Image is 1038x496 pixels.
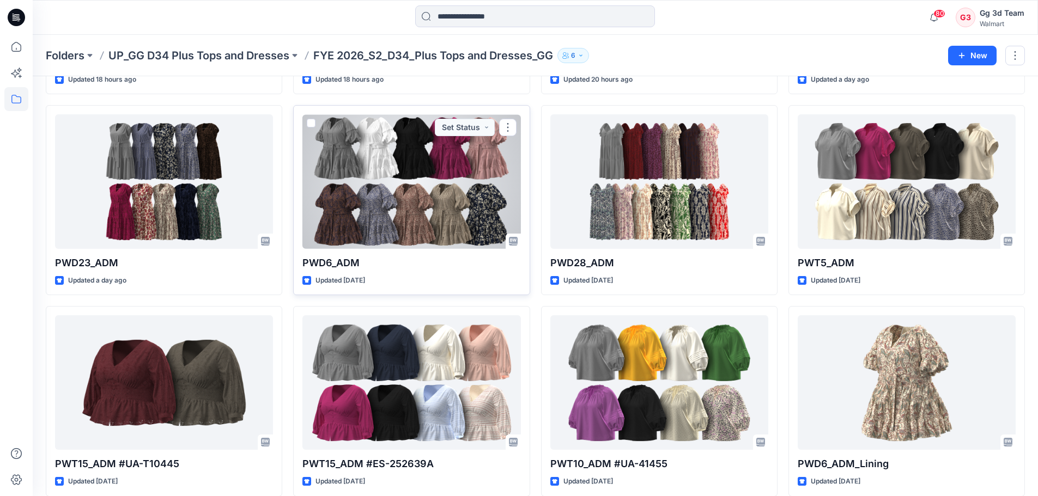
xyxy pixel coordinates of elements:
[550,315,768,450] a: PWT10_ADM #UA-41455
[798,255,1016,271] p: PWT5_ADM
[55,456,273,471] p: PWT15_ADM #UA-T10445
[550,255,768,271] p: PWD28_ADM
[302,114,520,249] a: PWD6_ADM
[302,315,520,450] a: PWT15_ADM #ES-252639A
[315,476,365,487] p: Updated [DATE]
[46,48,84,63] a: Folders
[315,74,384,85] p: Updated 18 hours ago
[108,48,289,63] a: UP_GG D34 Plus Tops and Dresses
[980,7,1024,20] div: Gg 3d Team
[798,315,1016,450] a: PWD6_ADM_Lining
[313,48,553,63] p: FYE 2026_S2_D34_Plus Tops and Dresses_GG
[55,114,273,249] a: PWD23_ADM
[948,46,997,65] button: New
[811,275,860,286] p: Updated [DATE]
[55,255,273,271] p: PWD23_ADM
[811,476,860,487] p: Updated [DATE]
[933,9,945,18] span: 80
[302,456,520,471] p: PWT15_ADM #ES-252639A
[68,74,136,85] p: Updated 18 hours ago
[956,8,975,27] div: G3
[550,114,768,249] a: PWD28_ADM
[68,476,118,487] p: Updated [DATE]
[798,456,1016,471] p: PWD6_ADM_Lining
[302,255,520,271] p: PWD6_ADM
[68,275,126,286] p: Updated a day ago
[55,315,273,450] a: PWT15_ADM #UA-T10445
[315,275,365,286] p: Updated [DATE]
[571,50,575,62] p: 6
[980,20,1024,28] div: Walmart
[563,476,613,487] p: Updated [DATE]
[798,114,1016,249] a: PWT5_ADM
[550,456,768,471] p: PWT10_ADM #UA-41455
[563,275,613,286] p: Updated [DATE]
[557,48,589,63] button: 6
[563,74,633,85] p: Updated 20 hours ago
[811,74,869,85] p: Updated a day ago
